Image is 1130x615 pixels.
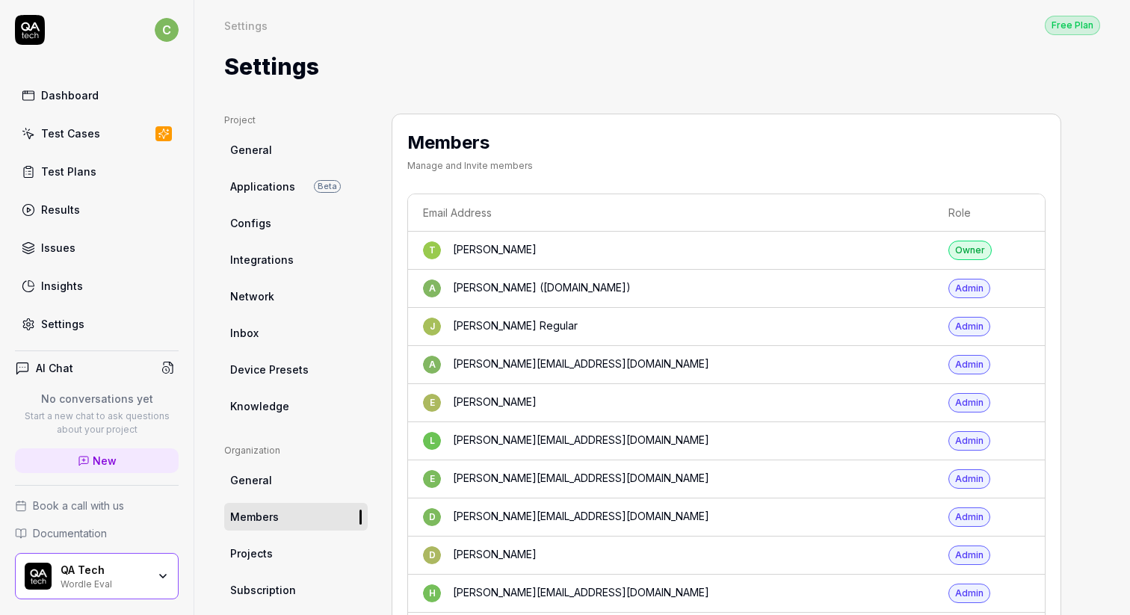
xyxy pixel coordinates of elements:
[224,173,368,200] a: ApplicationsBeta
[453,584,709,602] div: [PERSON_NAME][EMAIL_ADDRESS][DOMAIN_NAME]
[61,563,147,577] div: QA Tech
[15,195,179,224] a: Results
[41,164,96,179] div: Test Plans
[230,362,309,377] span: Device Presets
[33,525,107,541] span: Documentation
[224,282,368,310] a: Network
[423,241,441,259] span: T
[453,470,709,488] div: [PERSON_NAME][EMAIL_ADDRESS][DOMAIN_NAME]
[224,503,368,531] a: Members
[407,129,533,156] h2: Members
[314,180,341,193] span: Beta
[224,356,368,383] a: Device Presets
[61,577,147,589] div: Wordle Eval
[230,142,272,158] span: General
[423,432,441,450] span: l
[224,136,368,164] a: General
[15,119,179,148] a: Test Cases
[453,508,709,526] div: [PERSON_NAME][EMAIL_ADDRESS][DOMAIN_NAME]
[948,317,990,336] div: Admin
[224,540,368,567] a: Projects
[224,50,319,84] h1: Settings
[948,355,990,374] div: Admin
[41,278,83,294] div: Insights
[41,126,100,141] div: Test Cases
[15,448,179,473] a: New
[453,546,537,564] div: [PERSON_NAME]
[453,241,537,259] div: [PERSON_NAME]
[41,316,84,332] div: Settings
[15,157,179,186] a: Test Plans
[15,233,179,262] a: Issues
[41,240,75,256] div: Issues
[230,288,274,304] span: Network
[453,318,578,336] div: [PERSON_NAME] Regular
[408,194,933,232] th: Email Address
[224,209,368,237] a: Configs
[423,394,441,412] span: E
[423,470,441,488] span: e
[15,81,179,110] a: Dashboard
[453,432,709,450] div: [PERSON_NAME][EMAIL_ADDRESS][DOMAIN_NAME]
[155,15,179,45] button: c
[948,469,990,489] div: Admin
[1045,15,1100,35] button: Free Plan
[36,360,73,376] h4: AI Chat
[423,584,441,602] span: h
[15,410,179,436] p: Start a new chat to ask questions about your project
[15,525,179,541] a: Documentation
[230,325,259,341] span: Inbox
[25,563,52,590] img: QA Tech Logo
[453,394,537,412] div: [PERSON_NAME]
[41,87,99,103] div: Dashboard
[933,194,1015,232] th: Role
[423,356,441,374] span: a
[224,114,368,127] div: Project
[948,546,990,565] div: Admin
[224,444,368,457] div: Organization
[15,553,179,599] button: QA Tech LogoQA TechWordle Eval
[230,179,295,194] span: Applications
[230,252,294,268] span: Integrations
[93,453,117,469] span: New
[224,18,268,33] div: Settings
[230,215,271,231] span: Configs
[423,279,441,297] span: a
[453,279,631,297] div: [PERSON_NAME] ([DOMAIN_NAME])
[948,393,990,412] div: Admin
[224,246,368,273] a: Integrations
[948,431,990,451] div: Admin
[423,318,441,336] span: J
[230,546,273,561] span: Projects
[230,472,272,488] span: General
[423,508,441,526] span: d
[15,391,179,407] p: No conversations yet
[407,159,533,173] div: Manage and Invite members
[33,498,124,513] span: Book a call with us
[453,356,709,374] div: [PERSON_NAME][EMAIL_ADDRESS][DOMAIN_NAME]
[224,392,368,420] a: Knowledge
[948,279,990,298] div: Admin
[41,202,80,217] div: Results
[948,241,992,260] div: Owner
[230,398,289,414] span: Knowledge
[15,309,179,339] a: Settings
[1045,16,1100,35] div: Free Plan
[948,507,990,527] div: Admin
[423,546,441,564] span: D
[15,498,179,513] a: Book a call with us
[224,319,368,347] a: Inbox
[15,271,179,300] a: Insights
[230,509,279,525] span: Members
[224,576,368,604] a: Subscription
[948,584,990,603] div: Admin
[155,18,179,42] span: c
[224,466,368,494] a: General
[230,582,296,598] span: Subscription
